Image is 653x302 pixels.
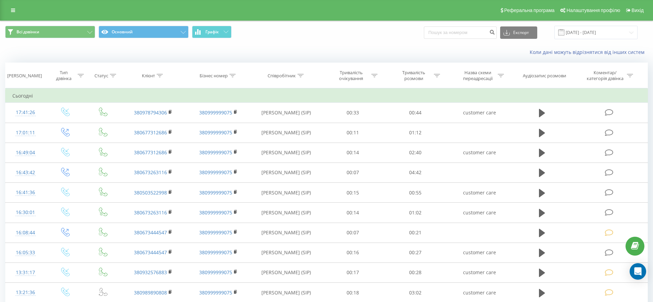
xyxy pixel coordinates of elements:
div: 17:41:26 [12,106,38,119]
td: customer care [447,262,512,282]
a: 380673263116 [134,209,167,216]
div: Бізнес номер [200,73,228,79]
a: 380999999075 [199,129,232,136]
td: 00:16 [322,243,384,262]
button: Основний [99,26,189,38]
td: [PERSON_NAME] (SIP) [251,143,321,163]
div: Статус [94,73,108,79]
td: [PERSON_NAME] (SIP) [251,243,321,262]
div: Коментар/категорія дзвінка [585,70,625,81]
div: Клієнт [142,73,155,79]
div: [PERSON_NAME] [7,73,42,79]
div: Аудіозапис розмови [523,73,566,79]
td: 00:14 [322,143,384,163]
div: 16:43:42 [12,166,38,179]
a: 380999999075 [199,229,232,236]
a: Коли дані можуть відрізнятися вiд інших систем [530,49,648,55]
a: 380673444547 [134,249,167,256]
span: Графік [205,30,219,34]
a: 380673444547 [134,229,167,236]
div: 16:05:33 [12,246,38,259]
div: 16:41:36 [12,186,38,199]
td: 04:42 [384,163,447,182]
a: 380677312686 [134,129,167,136]
a: 380999999075 [199,149,232,156]
button: Експорт [500,26,537,39]
td: 00:21 [384,223,447,243]
a: 380999999075 [199,289,232,296]
span: Реферальна програма [504,8,555,13]
td: [PERSON_NAME] (SIP) [251,123,321,143]
td: 00:11 [322,123,384,143]
td: [PERSON_NAME] (SIP) [251,203,321,223]
a: 380932576883 [134,269,167,276]
td: 00:17 [322,262,384,282]
div: 16:08:44 [12,226,38,239]
a: 380999999075 [199,269,232,276]
td: customer care [447,183,512,203]
div: 16:30:01 [12,206,38,219]
td: customer care [447,203,512,223]
td: 00:15 [322,183,384,203]
td: customer care [447,103,512,123]
td: 00:28 [384,262,447,282]
span: Налаштування профілю [566,8,620,13]
div: Назва схеми переадресації [459,70,496,81]
div: Open Intercom Messenger [630,263,646,280]
a: 380999999075 [199,109,232,116]
span: Вихід [632,8,644,13]
a: 380978794306 [134,109,167,116]
div: Тривалість очікування [333,70,370,81]
span: Всі дзвінки [16,29,39,35]
a: 380989890808 [134,289,167,296]
td: [PERSON_NAME] (SIP) [251,262,321,282]
td: [PERSON_NAME] (SIP) [251,223,321,243]
td: 00:27 [384,243,447,262]
a: 380999999075 [199,169,232,176]
td: Сьогодні [5,89,648,103]
td: 00:07 [322,163,384,182]
a: 380503522998 [134,189,167,196]
td: [PERSON_NAME] (SIP) [251,183,321,203]
td: customer care [447,243,512,262]
a: 380999999075 [199,189,232,196]
button: Графік [192,26,232,38]
a: 380673263116 [134,169,167,176]
a: 380999999075 [199,209,232,216]
a: 380677312686 [134,149,167,156]
td: 00:55 [384,183,447,203]
button: Всі дзвінки [5,26,95,38]
td: 02:40 [384,143,447,163]
td: 01:02 [384,203,447,223]
td: customer care [447,143,512,163]
td: 00:44 [384,103,447,123]
div: Співробітник [268,73,296,79]
div: 16:49:04 [12,146,38,159]
input: Пошук за номером [424,26,497,39]
td: 00:33 [322,103,384,123]
div: 13:21:36 [12,286,38,299]
a: 380999999075 [199,249,232,256]
td: [PERSON_NAME] (SIP) [251,163,321,182]
div: 13:31:17 [12,266,38,279]
td: 01:12 [384,123,447,143]
div: 17:01:11 [12,126,38,139]
td: [PERSON_NAME] (SIP) [251,103,321,123]
div: Тип дзвінка [52,70,76,81]
td: 00:14 [322,203,384,223]
td: 00:07 [322,223,384,243]
div: Тривалість розмови [395,70,432,81]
